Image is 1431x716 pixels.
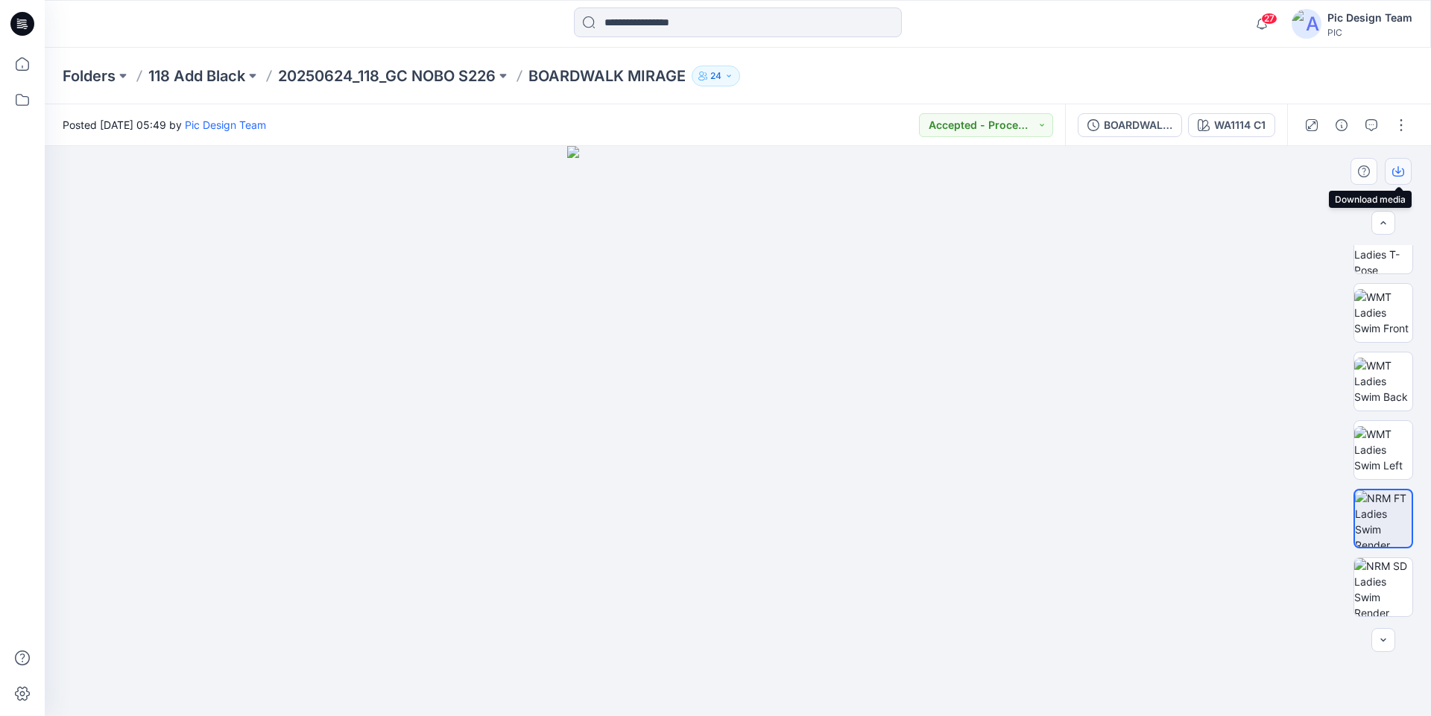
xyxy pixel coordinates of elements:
[1354,426,1412,473] img: WMT Ladies Swim Left
[278,66,496,86] a: 20250624_118_GC NOBO S226
[1188,113,1275,137] button: WA1114 C1
[1355,490,1412,547] img: NRM FT Ladies Swim Render
[1104,117,1172,133] div: BOARDWALK MIRAGE _V3
[528,66,686,86] p: BOARDWALK MIRAGE
[567,146,908,716] img: eyJhbGciOiJIUzI1NiIsImtpZCI6IjAiLCJzbHQiOiJzZXMiLCJ0eXAiOiJKV1QifQ.eyJkYXRhIjp7InR5cGUiOiJzdG9yYW...
[1354,358,1412,405] img: WMT Ladies Swim Back
[692,66,740,86] button: 24
[1327,9,1412,27] div: Pic Design Team
[148,66,245,86] a: 118 Add Black
[1261,13,1277,25] span: 27
[1354,289,1412,336] img: WMT Ladies Swim Front
[1327,27,1412,38] div: PIC
[1078,113,1182,137] button: BOARDWALK MIRAGE _V3
[1214,117,1266,133] div: WA1114 C1
[63,117,266,133] span: Posted [DATE] 05:49 by
[63,66,116,86] a: Folders
[185,118,266,131] a: Pic Design Team
[1292,9,1321,39] img: avatar
[1330,113,1353,137] button: Details
[710,68,721,84] p: 24
[1354,558,1412,616] img: NRM SD Ladies Swim Render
